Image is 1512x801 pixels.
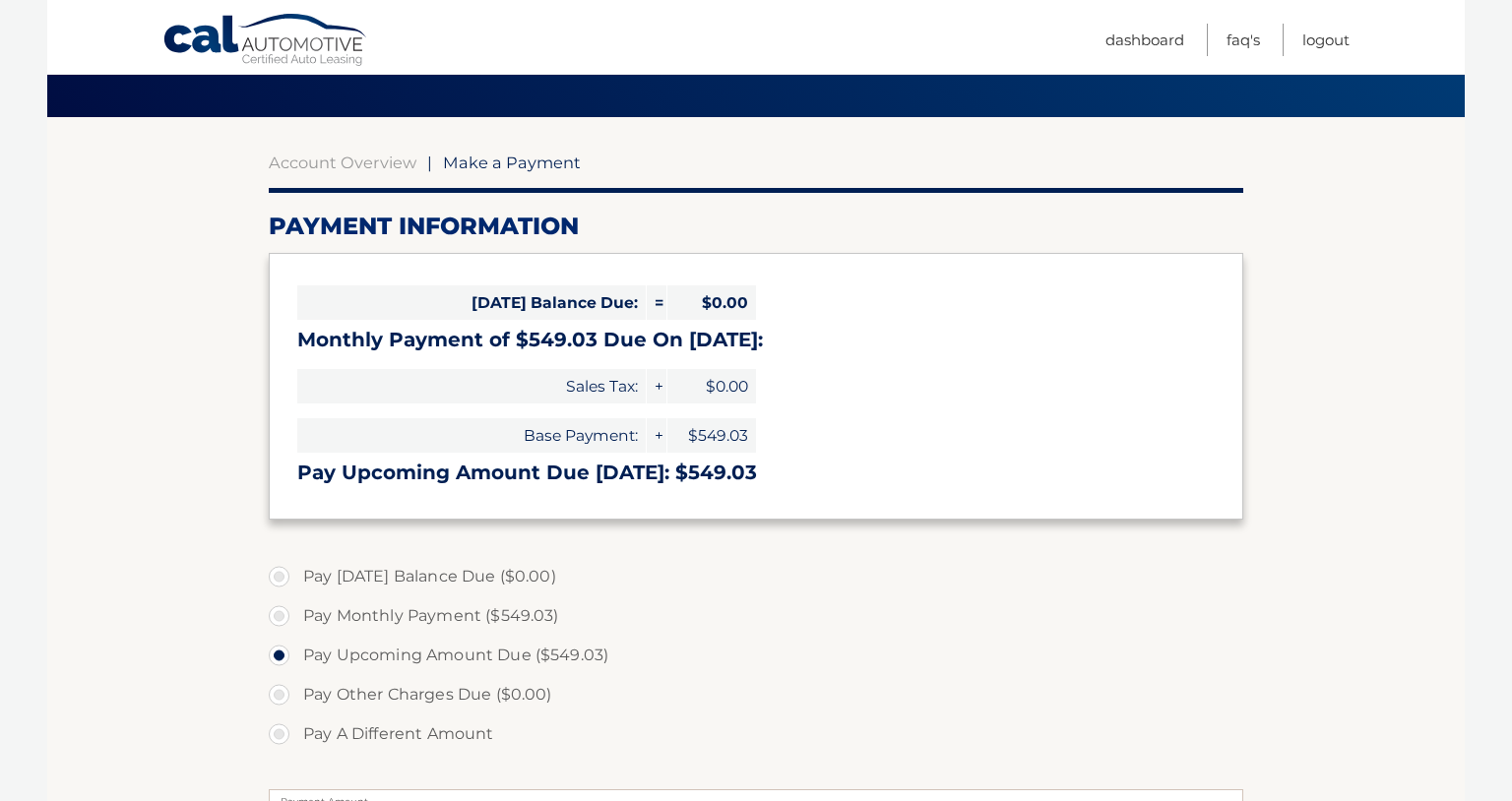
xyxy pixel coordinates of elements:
[647,418,666,453] span: +
[1227,24,1260,56] a: FAQ's
[297,285,646,320] span: [DATE] Balance Due:
[1105,24,1184,56] a: Dashboard
[269,153,416,172] a: Account Overview
[667,369,756,403] span: $0.00
[269,212,1243,241] h2: Payment Information
[269,596,1243,636] label: Pay Monthly Payment ($549.03)
[297,418,646,453] span: Base Payment:
[162,13,369,70] a: Cal Automotive
[269,557,1243,596] label: Pay [DATE] Balance Due ($0.00)
[297,461,1215,485] h3: Pay Upcoming Amount Due [DATE]: $549.03
[647,285,666,320] span: =
[427,153,432,172] span: |
[269,675,1243,714] label: Pay Other Charges Due ($0.00)
[269,636,1243,675] label: Pay Upcoming Amount Due ($549.03)
[647,369,666,403] span: +
[297,328,1215,352] h3: Monthly Payment of $549.03 Due On [DATE]:
[297,369,646,403] span: Sales Tax:
[1302,24,1350,56] a: Logout
[667,418,756,453] span: $549.03
[269,714,1243,754] label: Pay A Different Amount
[443,153,581,172] span: Make a Payment
[667,285,756,320] span: $0.00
